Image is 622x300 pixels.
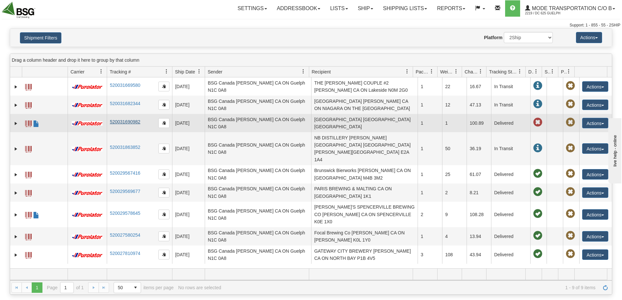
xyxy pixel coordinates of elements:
[25,169,32,179] a: Label
[418,202,442,227] td: 2
[418,114,442,132] td: 1
[71,147,104,151] img: 11 - Purolator
[311,183,418,202] td: PARIS BREWING & MALTING CA ON [GEOGRAPHIC_DATA] 1K1
[582,169,608,180] button: Actions
[311,202,418,227] td: [PERSON_NAME]'S SPENCERVILLE BREWING CO [PERSON_NAME] CA ON SPENCERVILLE K0E 1X0
[205,77,311,96] td: BSG Canada [PERSON_NAME] CA ON Guelph N1C 0A8
[353,0,378,17] a: Ship
[172,114,205,132] td: [DATE]
[13,212,19,218] a: Expand
[530,6,612,11] span: Mode Transportation c/o B
[582,118,608,128] button: Actions
[566,231,575,240] span: Pickup Not Assigned
[566,100,575,109] span: Pickup Not Assigned
[418,183,442,202] td: 1
[311,77,418,96] td: THE [PERSON_NAME] COUPLE #2 [PERSON_NAME] CA ON Lakeside N0M 2G0
[71,172,104,177] img: 11 - Purolator
[71,69,85,75] span: Carrier
[110,83,140,88] a: 520031669580
[545,69,550,75] span: Shipment Issues
[418,165,442,183] td: 1
[205,227,311,245] td: BSG Canada [PERSON_NAME] CA ON Guelph N1C 0A8
[467,114,491,132] td: 100.89
[175,69,195,75] span: Ship Date
[442,96,467,114] td: 12
[172,132,205,165] td: [DATE]
[13,233,19,240] a: Expand
[13,102,19,108] a: Expand
[96,66,107,77] a: Carrier filter column settings
[13,120,19,127] a: Expand
[533,249,542,259] span: On time
[226,285,596,290] span: 1 - 9 of 9 items
[25,187,32,197] a: Label
[533,100,542,109] span: In Transit
[158,188,169,197] button: Copy to clipboard
[491,132,530,165] td: In Transit
[491,183,530,202] td: Delivered
[205,114,311,132] td: BSG Canada [PERSON_NAME] CA ON Guelph N1C 0A8
[563,66,574,77] a: Pickup Status filter column settings
[528,69,534,75] span: Delivery Status
[416,69,429,75] span: Packages
[566,249,575,259] span: Pickup Not Assigned
[71,234,104,239] img: 11 - Purolator
[158,82,169,91] button: Copy to clipboard
[582,187,608,198] button: Actions
[10,54,612,67] div: grid grouping header
[378,0,432,17] a: Shipping lists
[110,69,131,75] span: Tracking #
[467,96,491,114] td: 47.13
[442,132,467,165] td: 50
[205,183,311,202] td: BSG Canada [PERSON_NAME] CA ON Guelph N1C 0A8
[442,165,467,183] td: 25
[312,69,331,75] span: Recipient
[172,183,205,202] td: [DATE]
[426,66,437,77] a: Packages filter column settings
[25,99,32,110] a: Label
[172,227,205,245] td: [DATE]
[205,96,311,114] td: BSG Canada [PERSON_NAME] CA ON Guelph N1C 0A8
[110,170,140,176] a: 520029567416
[566,209,575,218] span: Pickup Not Assigned
[402,66,413,77] a: Recipient filter column settings
[2,23,620,28] div: Support: 1 - 855 - 55 - 2SHIP
[418,77,442,96] td: 1
[533,209,542,218] span: On time
[311,114,418,132] td: [GEOGRAPHIC_DATA] [GEOGRAPHIC_DATA] [GEOGRAPHIC_DATA]
[158,210,169,219] button: Copy to clipboard
[533,118,542,127] span: Late
[465,69,478,75] span: Charge
[440,69,454,75] span: Weight
[118,284,126,291] span: 50
[172,165,205,183] td: [DATE]
[205,245,311,264] td: BSG Canada [PERSON_NAME] CA ON Guelph N1C 0A8
[432,0,470,17] a: Reports
[451,66,462,77] a: Weight filter column settings
[272,0,326,17] a: Addressbook
[161,66,172,77] a: Tracking # filter column settings
[233,0,272,17] a: Settings
[205,132,311,165] td: BSG Canada [PERSON_NAME] CA ON Guelph N1C 0A8
[491,114,530,132] td: Delivered
[467,202,491,227] td: 108.28
[547,66,558,77] a: Shipment Issues filter column settings
[110,251,140,256] a: 520027810974
[561,69,566,75] span: Pickup Status
[607,117,621,183] iframe: chat widget
[531,66,542,77] a: Delivery Status filter column settings
[13,171,19,178] a: Expand
[33,209,40,219] a: Dangerous Goods
[311,96,418,114] td: [GEOGRAPHIC_DATA] [PERSON_NAME] CA ON NIAGARA ON THE [GEOGRAPHIC_DATA]
[491,96,530,114] td: In Transit
[418,96,442,114] td: 1
[533,169,542,178] span: On time
[520,0,620,17] a: Mode Transportation c/o B 2219 / DC 625 Guelph
[194,66,205,77] a: Ship Date filter column settings
[525,10,574,17] span: 2219 / DC 625 Guelph
[418,227,442,245] td: 1
[114,282,174,293] span: items per page
[158,250,169,260] button: Copy to clipboard
[32,282,42,293] span: Page 1
[298,66,309,77] a: Sender filter column settings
